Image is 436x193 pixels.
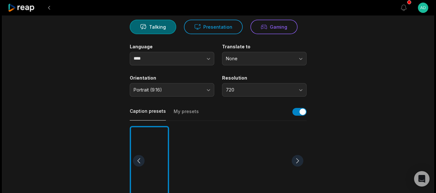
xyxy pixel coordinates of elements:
label: Language [130,44,214,50]
span: 720 [226,87,294,93]
button: My presets [174,108,199,121]
div: Open Intercom Messenger [414,171,430,187]
button: Caption presets [130,108,166,121]
label: Resolution [222,75,307,81]
button: Presentation [184,20,243,34]
button: Portrait (9:16) [130,83,214,97]
span: Portrait (9:16) [134,87,201,93]
button: None [222,52,307,65]
label: Translate to [222,44,307,50]
span: None [226,56,294,62]
label: Orientation [130,75,214,81]
button: Talking [130,20,176,34]
button: Gaming [250,20,298,34]
button: 720 [222,83,307,97]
